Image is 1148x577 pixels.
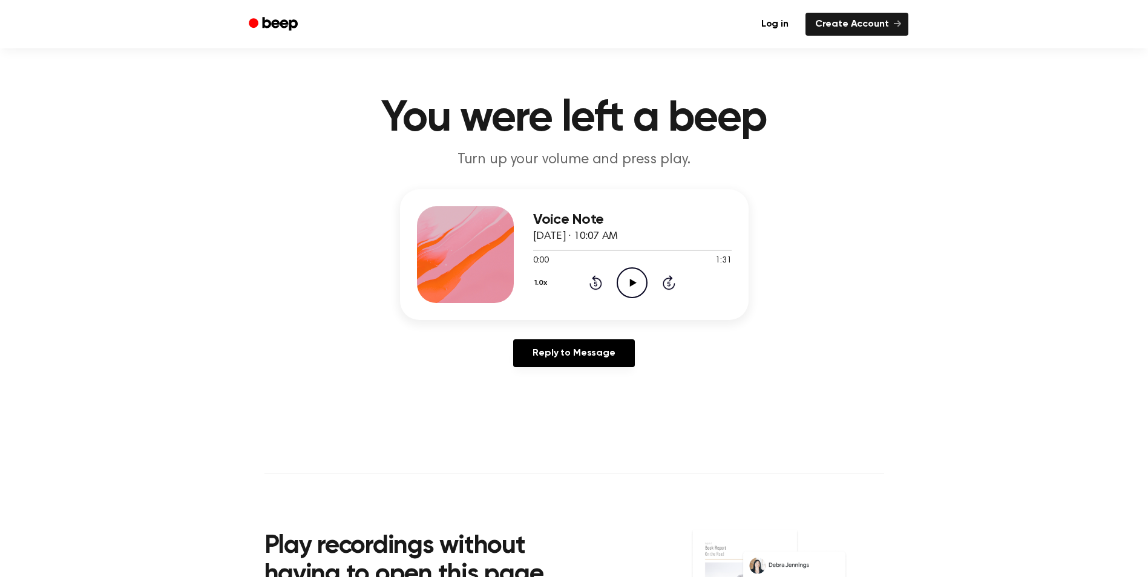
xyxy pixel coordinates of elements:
span: 0:00 [533,255,549,267]
span: 1:31 [715,255,731,267]
button: 1.0x [533,273,552,293]
p: Turn up your volume and press play. [342,150,807,170]
a: Log in [752,13,798,36]
span: [DATE] · 10:07 AM [533,231,618,242]
h3: Voice Note [533,212,732,228]
a: Beep [240,13,309,36]
a: Reply to Message [513,339,634,367]
a: Create Account [805,13,908,36]
h1: You were left a beep [264,97,884,140]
